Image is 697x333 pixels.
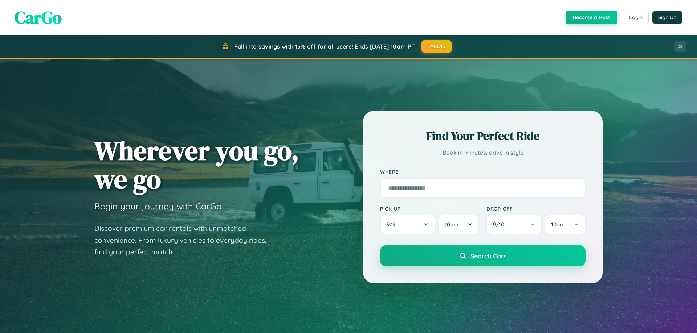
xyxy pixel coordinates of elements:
[486,215,542,234] button: 9/10
[15,5,62,29] span: CarGo
[445,221,458,228] span: 10am
[652,11,682,24] button: Sign Up
[387,221,399,228] span: 9 / 9
[380,169,586,175] label: Where
[380,128,586,144] h2: Find Your Perfect Ride
[380,245,586,266] button: Search Cars
[493,221,508,228] span: 9 / 10
[438,215,479,234] button: 10am
[94,201,222,212] h3: Begin your journey with CarGo
[421,40,452,53] button: FALL15
[94,222,276,258] p: Discover premium car rentals with unmatched convenience. From luxury vehicles to everyday rides, ...
[234,43,416,50] span: Fall into savings with 15% off for all users! Ends [DATE] 10am PT.
[566,11,617,24] button: Become a Host
[380,215,435,234] button: 9/9
[545,215,586,234] button: 10am
[551,221,565,228] span: 10am
[94,136,299,193] h1: Wherever you go, we go
[623,11,649,24] button: Login
[380,205,479,212] label: Pick-up
[470,252,506,260] span: Search Cars
[486,205,586,212] label: Drop-off
[380,147,586,158] p: Book in minutes, drive in style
